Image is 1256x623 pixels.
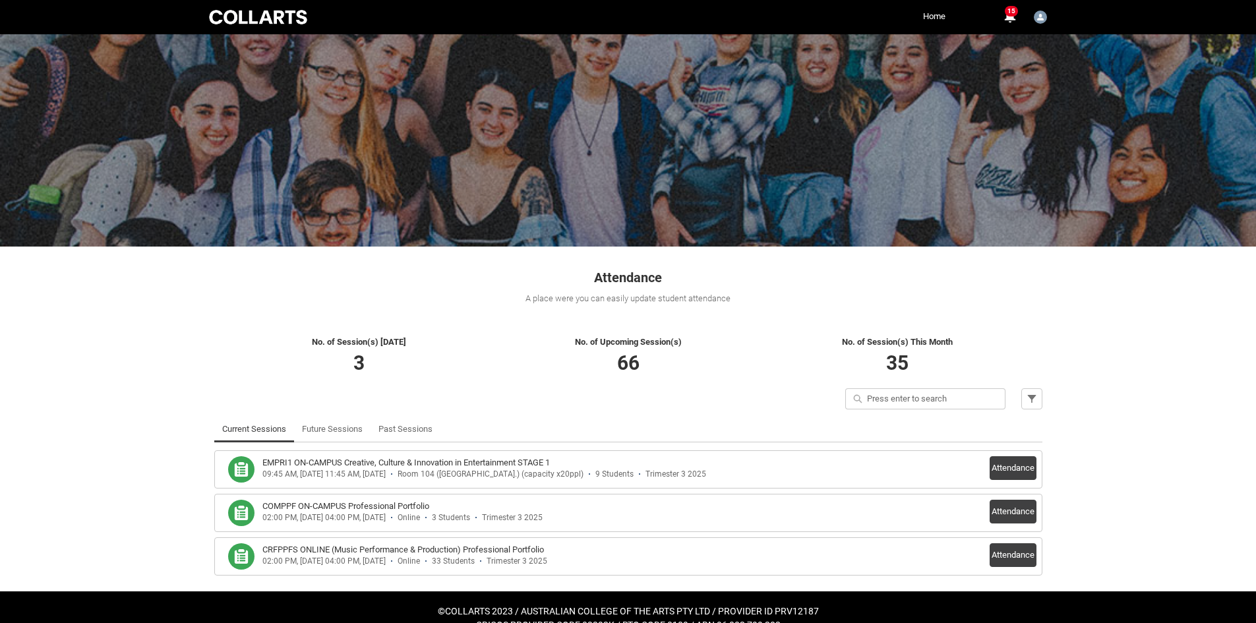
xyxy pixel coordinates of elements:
span: 66 [617,351,640,374]
span: No. of Session(s) [DATE] [312,337,406,347]
div: 02:00 PM, [DATE] 04:00 PM, [DATE] [262,556,386,566]
button: Attendance [990,543,1036,567]
button: 15 [1002,9,1017,25]
div: 3 Students [432,513,470,523]
a: Past Sessions [378,416,433,442]
div: Trimester 3 2025 [487,556,547,566]
h3: EMPRI1 ON-CAMPUS Creative, Culture & Innovation in Entertainment STAGE 1 [262,456,550,469]
a: Future Sessions [302,416,363,442]
span: Attendance [594,270,662,285]
div: 33 Students [432,556,475,566]
div: 9 Students [595,469,634,479]
h3: COMPPF ON-CAMPUS Professional Portfolio [262,500,429,513]
div: 09:45 AM, [DATE] 11:45 AM, [DATE] [262,469,386,479]
li: Current Sessions [214,416,294,442]
button: Attendance [990,456,1036,480]
span: No. of Upcoming Session(s) [575,337,682,347]
div: Online [398,556,420,566]
span: 35 [886,351,909,374]
span: 15 [1005,6,1018,16]
button: Attendance [990,500,1036,523]
li: Past Sessions [371,416,440,442]
h3: CRFPPFS ONLINE (Music Performance & Production) Professional Portfolio [262,543,544,556]
a: Current Sessions [222,416,286,442]
button: Filter [1021,388,1042,409]
button: User Profile Faculty.pweber [1031,5,1050,26]
div: Trimester 3 2025 [645,469,706,479]
div: Room 104 ([GEOGRAPHIC_DATA].) (capacity x20ppl) [398,469,583,479]
li: Future Sessions [294,416,371,442]
div: Online [398,513,420,523]
img: Faculty.pweber [1034,11,1047,24]
a: Home [920,7,949,26]
div: 02:00 PM, [DATE] 04:00 PM, [DATE] [262,513,386,523]
span: 3 [353,351,365,374]
input: Press enter to search [845,388,1005,409]
span: No. of Session(s) This Month [842,337,953,347]
div: Trimester 3 2025 [482,513,543,523]
div: A place were you can easily update student attendance [214,292,1042,305]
